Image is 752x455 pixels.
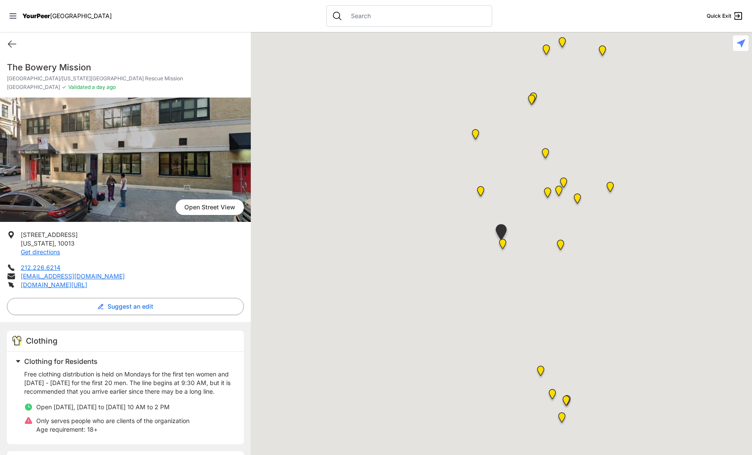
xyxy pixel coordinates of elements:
span: ✓ [62,84,66,91]
span: Age requirement: [36,426,85,433]
button: Suggest an edit [7,298,244,315]
a: [EMAIL_ADDRESS][DOMAIN_NAME] [21,272,125,280]
div: Back of the Church [526,95,537,108]
div: Brooklyn [562,395,572,409]
span: Quick Exit [707,13,731,19]
div: Greenwich Village [470,129,481,143]
div: Main Location, SoHo, DYCD Youth Drop-in Center [475,186,486,200]
a: Get directions [21,248,60,256]
div: Brooklyn [561,395,572,409]
div: University Community Social Services (UCSS) [572,193,583,207]
span: Validated [68,84,91,90]
span: Suggest an edit [107,302,153,311]
div: Manhattan Criminal Court [497,239,508,253]
span: Open Street View [176,199,244,215]
a: 212.226.6214 [21,264,60,271]
span: [US_STATE] [21,240,54,247]
div: St. Joseph House [553,186,564,199]
input: Search [346,12,487,20]
div: Harvey Milk High School [540,148,551,162]
div: Tribeca Campus/New York City Rescue Mission [494,224,509,243]
div: Mainchance Adult Drop-in Center [597,45,608,59]
div: Church of St. Francis Xavier - Front Entrance [528,92,539,106]
a: Quick Exit [707,11,743,21]
span: Open [DATE], [DATE] to [DATE] 10 AM to 2 PM [36,403,170,411]
a: [DOMAIN_NAME][URL] [21,281,87,288]
span: 10013 [58,240,75,247]
span: [GEOGRAPHIC_DATA] [7,84,60,91]
h1: The Bowery Mission [7,61,244,73]
a: YourPeer[GEOGRAPHIC_DATA] [22,13,112,19]
p: 18+ [36,425,190,434]
span: Clothing [26,336,57,345]
span: [STREET_ADDRESS] [21,231,78,238]
div: Maryhouse [558,177,569,191]
div: Headquarters [557,37,568,51]
div: Lower East Side Youth Drop-in Center. Yellow doors with grey buzzer on the right [555,240,566,253]
span: YourPeer [22,12,50,19]
span: Clothing for Residents [24,357,98,366]
span: , [54,240,56,247]
span: Only serves people who are clients of the organization [36,417,190,424]
p: Free clothing distribution is held on Mondays for the first ten women and [DATE] - [DATE] for the... [24,370,234,396]
div: New Location, Headquarters [541,44,552,58]
div: Manhattan [605,182,616,196]
span: [GEOGRAPHIC_DATA] [50,12,112,19]
span: a day ago [91,84,116,90]
div: Bowery Campus [542,187,553,201]
div: Brooklyn [547,389,558,403]
p: [GEOGRAPHIC_DATA]/[US_STATE][GEOGRAPHIC_DATA] Rescue Mission [7,75,244,82]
